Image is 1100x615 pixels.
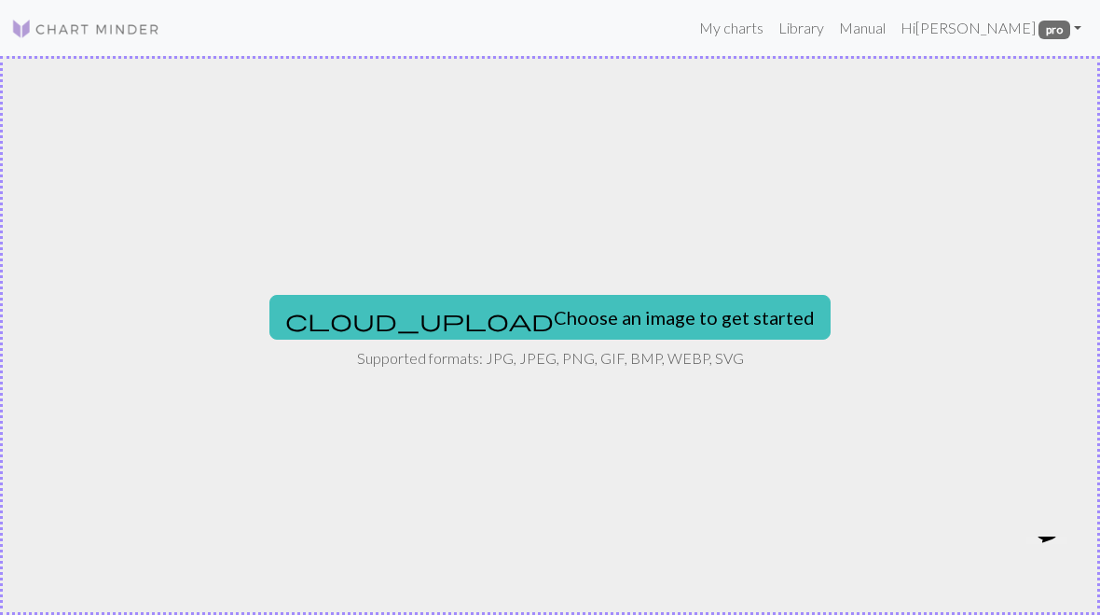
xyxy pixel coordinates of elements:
img: Logo [11,18,160,40]
button: Choose an image to get started [269,295,831,340]
a: Hi[PERSON_NAME] pro [893,9,1089,47]
span: pro [1038,21,1070,39]
iframe: chat widget [1019,537,1081,596]
a: Library [771,9,832,47]
a: My charts [692,9,771,47]
p: Supported formats: JPG, JPEG, PNG, GIF, BMP, WEBP, SVG [357,347,744,370]
span: cloud_upload [285,307,554,333]
a: Manual [832,9,893,47]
